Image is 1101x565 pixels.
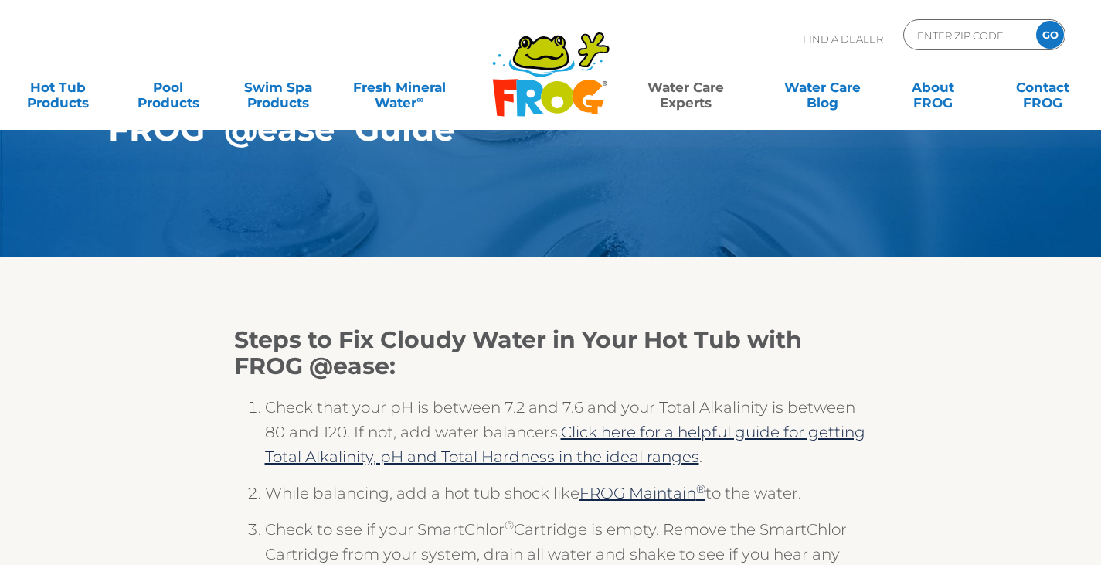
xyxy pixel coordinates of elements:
li: Check that your pH is between 7.2 and 7.6 and your Total Alkalinity is between 80 and 120. If not... [265,395,868,481]
a: Fresh MineralWater∞ [345,72,453,103]
a: Hot TubProducts [15,72,101,103]
li: While balancing, add a hot tub shock like to the water. [265,481,868,517]
a: Swim SpaProducts [236,72,321,103]
a: AboutFROG [890,72,976,103]
a: Click here for a helpful guide for getting Total Alkalinity, pH and Total Hardness in the ideal r... [265,423,865,466]
h1: How to Fix Cloudy Hot Tub Water | FROG @ease Guide [99,73,931,148]
a: ContactFROG [1000,72,1086,103]
input: GO [1036,21,1064,49]
a: FROG Maintain® [579,484,705,502]
strong: Steps to Fix Cloudy Water in Your Hot Tub with FROG @ease: [234,325,802,380]
sup: ® [696,482,705,496]
p: Find A Dealer [803,19,883,58]
sup: ® [505,518,514,533]
a: Water CareExperts [617,72,756,103]
input: Zip Code Form [916,24,1020,46]
sup: ∞ [416,94,423,105]
a: PoolProducts [125,72,211,103]
a: Water CareBlog [780,72,865,103]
